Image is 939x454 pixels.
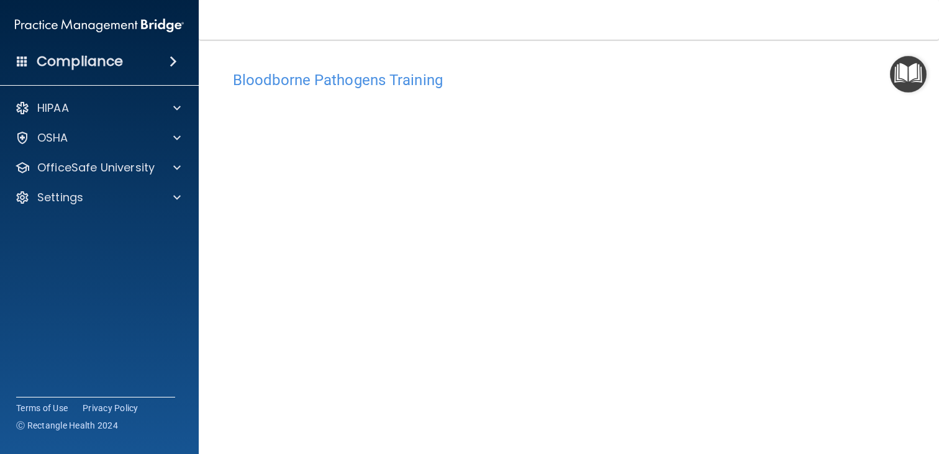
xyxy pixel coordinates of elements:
[37,130,68,145] p: OSHA
[83,402,138,414] a: Privacy Policy
[37,190,83,205] p: Settings
[15,101,181,116] a: HIPAA
[16,419,118,432] span: Ⓒ Rectangle Health 2024
[15,160,181,175] a: OfficeSafe University
[37,160,155,175] p: OfficeSafe University
[37,101,69,116] p: HIPAA
[16,402,68,414] a: Terms of Use
[15,13,184,38] img: PMB logo
[233,72,905,88] h4: Bloodborne Pathogens Training
[15,130,181,145] a: OSHA
[890,56,927,93] button: Open Resource Center
[37,53,123,70] h4: Compliance
[15,190,181,205] a: Settings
